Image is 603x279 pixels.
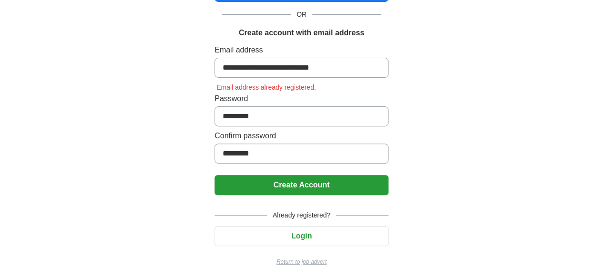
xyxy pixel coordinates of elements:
h1: Create account with email address [239,27,364,39]
button: Create Account [215,175,388,195]
a: Return to job advert [215,258,388,266]
span: Email address already registered. [215,83,318,91]
label: Confirm password [215,130,388,142]
label: Email address [215,44,388,56]
span: Already registered? [267,210,336,220]
a: Login [215,232,388,240]
label: Password [215,93,388,104]
span: OR [291,10,312,20]
button: Login [215,226,388,246]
